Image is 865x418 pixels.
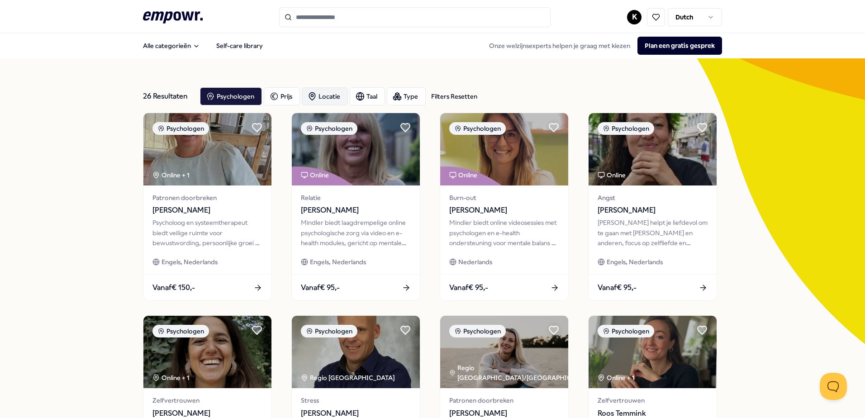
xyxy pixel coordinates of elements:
div: Psychologen [152,122,209,135]
span: Relatie [301,193,411,203]
div: Online [301,170,329,180]
span: Vanaf € 95,- [301,282,340,294]
span: Angst [598,193,708,203]
button: Alle categorieën [136,37,207,55]
button: Prijs [264,87,300,105]
input: Search for products, categories or subcategories [279,7,551,27]
span: Zelfvertrouwen [598,395,708,405]
span: Vanaf € 95,- [449,282,488,294]
img: package image [143,316,271,388]
div: Online + 1 [598,373,635,383]
span: [PERSON_NAME] [449,204,559,216]
div: Filters Resetten [431,91,477,101]
img: package image [589,113,717,185]
div: Online + 1 [152,373,190,383]
nav: Main [136,37,270,55]
img: package image [589,316,717,388]
img: package image [440,113,568,185]
a: package imagePsychologenOnlineRelatie[PERSON_NAME]Mindler biedt laagdrempelige online psychologis... [291,113,420,301]
a: package imagePsychologenOnlineBurn-out[PERSON_NAME]Mindler biedt online videosessies met psycholo... [440,113,569,301]
a: Self-care library [209,37,270,55]
span: Stress [301,395,411,405]
span: [PERSON_NAME] [598,204,708,216]
span: Vanaf € 95,- [598,282,637,294]
div: Psycholoog en systeemtherapeut biedt veilige ruimte voor bewustwording, persoonlijke groei en men... [152,218,262,248]
button: Taal [350,87,385,105]
div: Psychologen [301,325,357,337]
span: Engels, Nederlands [162,257,218,267]
button: K [627,10,642,24]
button: Psychologen [200,87,262,105]
div: [PERSON_NAME] helpt je liefdevol om te gaan met [PERSON_NAME] en anderen, focus op zelfliefde en ... [598,218,708,248]
a: package imagePsychologenOnline + 1Patronen doorbreken[PERSON_NAME]Psycholoog en systeemtherapeut ... [143,113,272,301]
div: Psychologen [598,122,654,135]
button: Type [387,87,426,105]
span: Nederlands [458,257,492,267]
div: Psychologen [449,325,506,337]
button: Locatie [302,87,348,105]
span: Burn-out [449,193,559,203]
div: Regio [GEOGRAPHIC_DATA]/[GEOGRAPHIC_DATA] [449,363,595,383]
img: package image [292,316,420,388]
div: Onze welzijnsexperts helpen je graag met kiezen [482,37,722,55]
span: Patronen doorbreken [449,395,559,405]
div: Psychologen [301,122,357,135]
button: Plan een gratis gesprek [637,37,722,55]
img: package image [440,316,568,388]
div: Regio [GEOGRAPHIC_DATA] [301,373,396,383]
span: Zelfvertrouwen [152,395,262,405]
div: 26 Resultaten [143,87,193,105]
div: Online [598,170,626,180]
img: package image [292,113,420,185]
span: [PERSON_NAME] [152,204,262,216]
span: Engels, Nederlands [607,257,663,267]
span: Patronen doorbreken [152,193,262,203]
img: package image [143,113,271,185]
div: Psychologen [152,325,209,337]
div: Online [449,170,477,180]
span: Engels, Nederlands [310,257,366,267]
div: Psychologen [449,122,506,135]
a: package imagePsychologenOnlineAngst[PERSON_NAME][PERSON_NAME] helpt je liefdevol om te gaan met [... [588,113,717,301]
div: Mindler biedt laagdrempelige online psychologische zorg via video en e-health modules, gericht op... [301,218,411,248]
div: Mindler biedt online videosessies met psychologen en e-health ondersteuning voor mentale balans e... [449,218,559,248]
span: [PERSON_NAME] [301,204,411,216]
iframe: Help Scout Beacon - Open [820,373,847,400]
span: Vanaf € 150,- [152,282,195,294]
div: Online + 1 [152,170,190,180]
div: Psychologen [598,325,654,337]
